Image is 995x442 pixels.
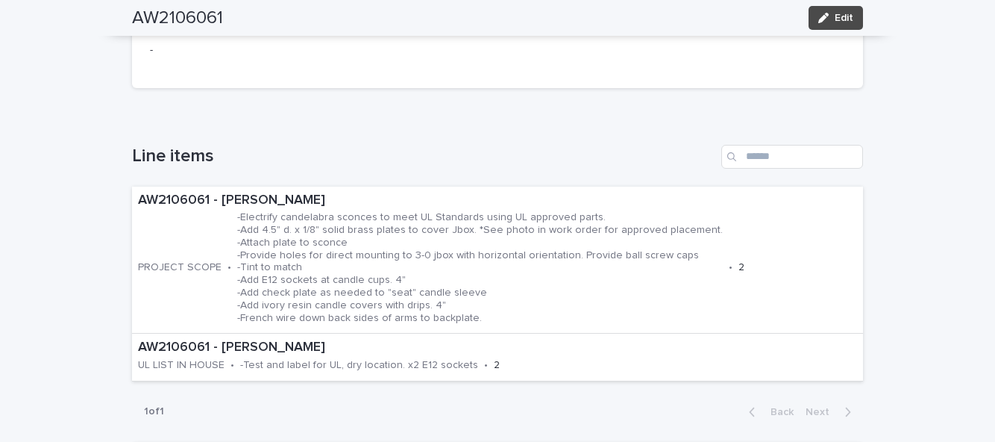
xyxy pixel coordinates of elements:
[237,211,723,324] p: -Electrify candelabra sconces to meet UL Standards using UL approved parts. -Add 4.5" d. x 1/8" s...
[809,6,863,30] button: Edit
[230,359,234,372] p: •
[738,261,744,274] p: 2
[138,261,222,274] p: PROJECT SCOPE
[729,261,732,274] p: •
[132,334,863,381] a: AW2106061 - [PERSON_NAME]UL LIST IN HOUSE•-Test and label for UL, dry location. x2 E12 sockets•2
[737,405,800,419] button: Back
[484,359,488,372] p: •
[835,13,853,23] span: Edit
[138,193,857,209] p: AW2106061 - [PERSON_NAME]
[494,359,500,372] p: 2
[138,340,687,356] p: AW2106061 - [PERSON_NAME]
[800,405,863,419] button: Next
[806,407,838,417] span: Next
[227,261,231,274] p: •
[132,7,223,29] h2: AW2106061
[132,146,715,167] h1: Line items
[132,393,176,430] p: 1 of 1
[150,43,370,58] p: -
[762,407,794,417] span: Back
[240,359,478,372] p: -Test and label for UL, dry location. x2 E12 sockets
[138,359,225,372] p: UL LIST IN HOUSE
[132,187,863,334] a: AW2106061 - [PERSON_NAME]PROJECT SCOPE•-Electrify candelabra sconces to meet UL Standards using U...
[721,145,863,169] input: Search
